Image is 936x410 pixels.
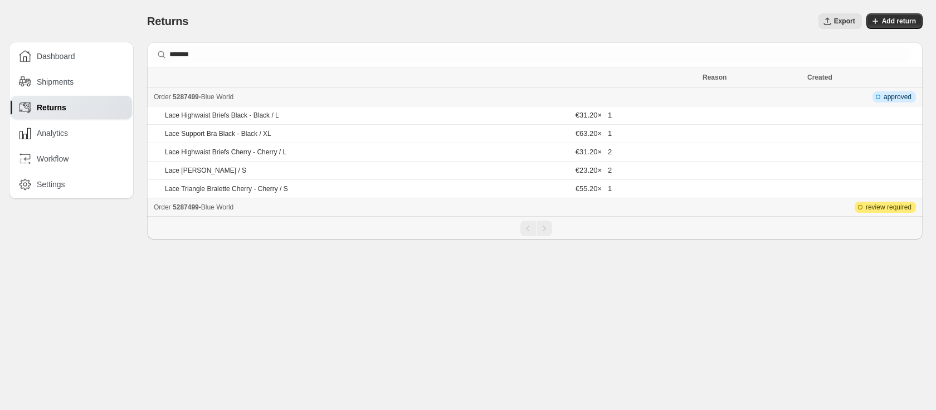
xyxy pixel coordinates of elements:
[576,111,612,119] span: €31.20 × 1
[576,148,612,156] span: €31.20 × 2
[165,148,286,157] p: Lace Highwaist Briefs Cherry - Cherry / L
[807,74,832,81] span: Created
[576,166,612,174] span: €23.20 × 2
[154,93,171,101] span: Order
[165,166,246,175] p: Lace [PERSON_NAME] / S
[147,217,923,240] nav: Pagination
[165,111,279,120] p: Lace Highwaist Briefs Black - Black / L
[201,203,234,211] span: Blue World
[703,74,727,81] span: Reason
[834,17,855,26] span: Export
[818,13,862,29] button: Export
[173,203,199,211] span: 5287499
[866,203,911,212] span: review required
[173,93,199,101] span: 5287499
[37,179,65,190] span: Settings
[154,202,696,213] div: -
[37,153,69,164] span: Workflow
[154,203,171,211] span: Order
[37,128,68,139] span: Analytics
[37,51,75,62] span: Dashboard
[882,17,916,26] span: Add return
[884,92,911,101] span: approved
[165,129,271,138] p: Lace Support Bra Black - Black / XL
[201,93,234,101] span: Blue World
[165,184,288,193] p: Lace Triangle Bralette Cherry - Cherry / S
[147,15,188,27] span: Returns
[576,129,612,138] span: €63.20 × 1
[154,91,696,102] div: -
[576,184,612,193] span: €55.20 × 1
[37,76,74,87] span: Shipments
[866,13,923,29] button: Add return
[37,102,66,113] span: Returns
